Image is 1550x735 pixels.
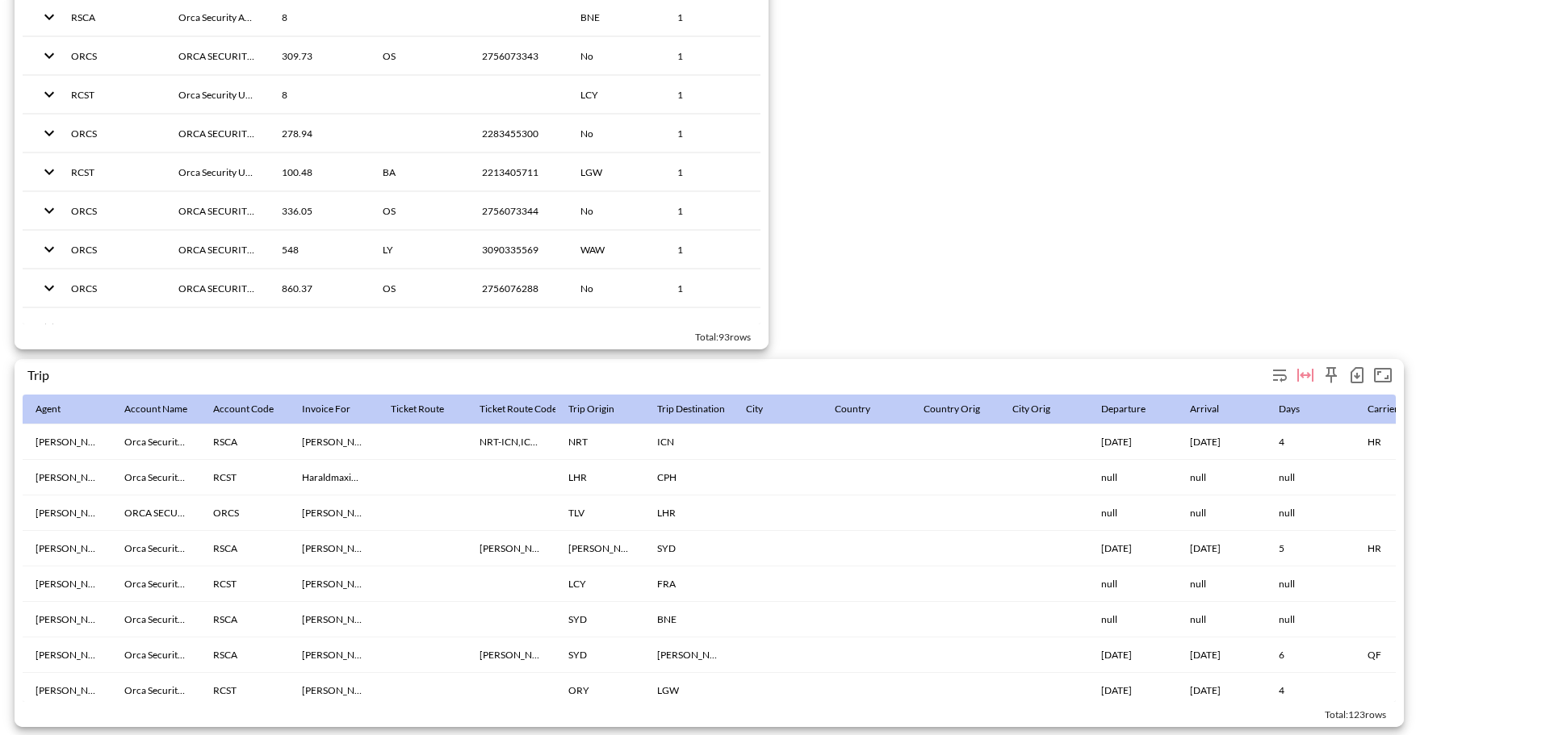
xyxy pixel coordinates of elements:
[302,399,371,419] span: Invoice For
[555,566,644,602] th: LCY
[664,37,760,75] th: 1
[480,399,561,419] div: Ticket Route Codes
[58,153,165,191] th: RCST
[1101,399,1167,419] span: Departure
[370,269,469,307] th: OS
[111,424,200,460] th: Orca Security Australia Pty Ltd
[1355,637,1443,673] th: QF
[289,602,378,637] th: Avi Shava
[1279,399,1321,419] span: Days
[568,399,635,419] span: Trip Origin
[200,495,289,531] th: ORCS
[111,460,200,495] th: Orca Security UK Ltd.
[467,531,555,566] th: MEL-SYD,SYD-BNE,BNE-MEL
[1368,399,1419,419] span: Carrier
[568,231,664,269] th: WAW
[1266,531,1355,566] th: 5
[835,399,891,419] span: Country
[1088,637,1177,673] th: 15/10/2025
[1267,362,1292,388] div: Wrap text
[269,153,370,191] th: 100.48
[1088,495,1177,531] th: null
[568,308,664,346] th: No
[23,566,111,602] th: Tomer Vaknin
[165,76,269,114] th: Orca Security UK Ltd.
[664,76,760,114] th: 1
[568,269,664,307] th: No
[467,424,555,460] th: NRT-ICN,ICN-NRT
[269,269,370,307] th: 860.37
[58,269,165,307] th: ORCS
[555,531,644,566] th: MEL
[27,367,1267,382] div: Trip
[200,460,289,495] th: RCST
[302,399,350,419] div: Invoice For
[289,495,378,531] th: Anna Furman
[555,637,644,673] th: SYD
[1292,362,1318,388] div: Toggle table layout between fixed and auto (default: auto)
[165,192,269,230] th: ORCA SECURITY LTD
[1368,399,1398,419] div: Carrier
[289,531,378,566] th: Desmond Oconnor
[1177,531,1266,566] th: 12/09/2025
[1190,399,1219,419] div: Arrival
[36,313,63,340] button: expand row
[289,673,378,708] th: Maxime Chatron
[289,566,378,602] th: Daniel Brown
[1266,602,1355,637] th: null
[269,76,370,114] th: 8
[469,153,568,191] th: 2213405711
[269,231,370,269] th: 548
[568,37,664,75] th: No
[36,3,63,31] button: expand row
[289,637,378,673] th: Paul Stephens
[391,399,444,419] div: Ticket Route
[664,269,760,307] th: 1
[200,424,289,460] th: RSCA
[555,460,644,495] th: LHR
[58,115,165,152] th: ORCS
[469,115,568,152] th: 2283455300
[469,269,568,307] th: 2756076288
[644,673,733,708] th: LGW
[1355,424,1443,460] th: HR
[1012,399,1071,419] span: City Orig
[23,460,111,495] th: Tomer Vaknin
[664,192,760,230] th: 1
[36,236,63,263] button: expand row
[36,119,63,147] button: expand row
[124,399,208,419] span: Account Name
[1177,673,1266,708] th: 23/10/2025
[467,637,555,673] th: SYD-MEL,MEL-SYD
[111,531,200,566] th: Orca Security Australia Pty Ltd
[657,399,725,419] div: Trip Destination
[58,192,165,230] th: ORCS
[469,308,568,346] th: 29409726
[111,673,200,708] th: Orca Security UK Ltd.
[111,602,200,637] th: Orca Security Australia Pty Ltd
[555,673,644,708] th: ORY
[1088,566,1177,602] th: null
[1177,637,1266,673] th: 20/10/2025
[664,115,760,152] th: 1
[480,399,582,419] span: Ticket Route Codes
[1177,566,1266,602] th: null
[1266,637,1355,673] th: 6
[36,399,61,419] div: Agent
[370,231,469,269] th: LY
[568,153,664,191] th: LGW
[200,566,289,602] th: RCST
[1325,708,1386,720] span: Total: 123 rows
[23,673,111,708] th: Tomer Vaknin
[568,76,664,114] th: LCY
[370,192,469,230] th: OS
[469,37,568,75] th: 2756073343
[568,192,664,230] th: No
[469,231,568,269] th: 3090335569
[1177,424,1266,460] th: 25/10/2025
[391,399,465,419] span: Ticket Route
[1177,495,1266,531] th: null
[657,399,746,419] span: Trip Destination
[58,308,165,346] th: ORCS
[23,495,111,531] th: Tomer Vaknin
